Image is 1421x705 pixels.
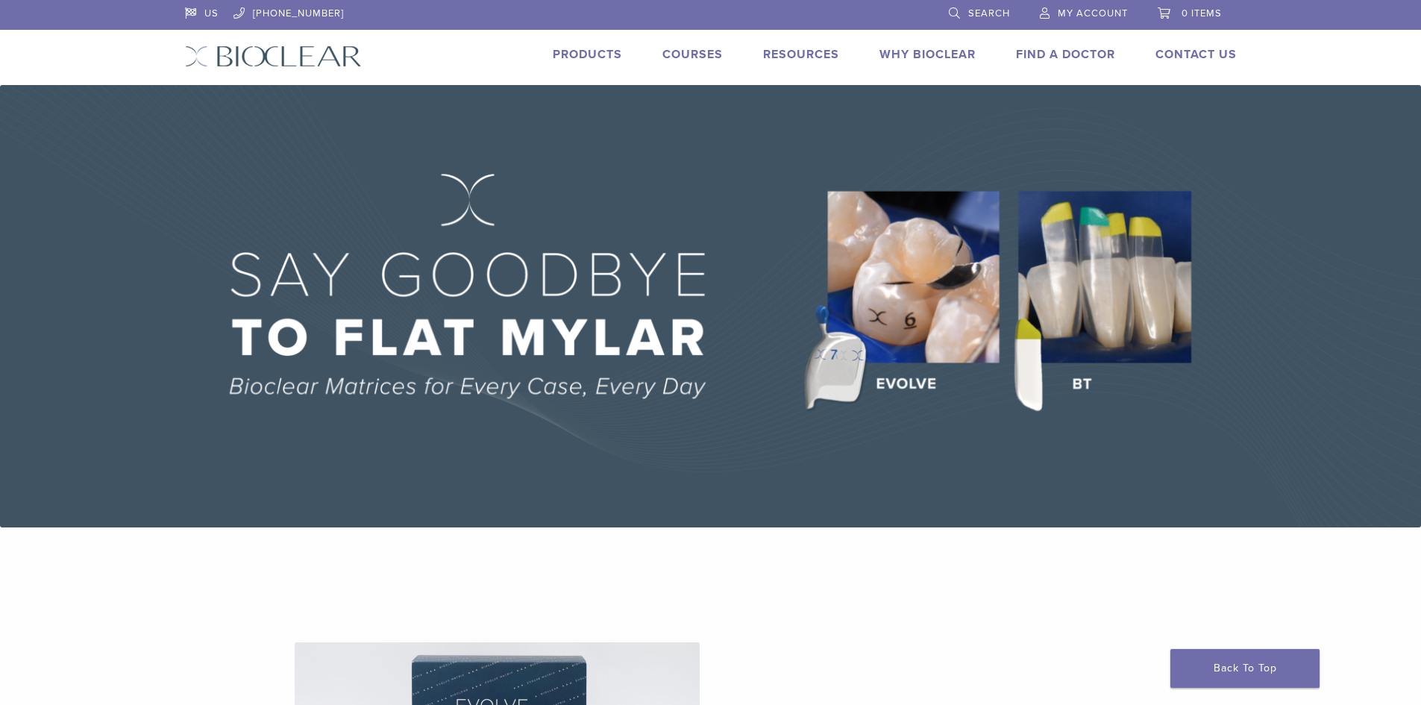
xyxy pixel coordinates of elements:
[879,47,976,62] a: Why Bioclear
[1155,47,1237,62] a: Contact Us
[185,46,362,67] img: Bioclear
[1058,7,1128,19] span: My Account
[553,47,622,62] a: Products
[1016,47,1115,62] a: Find A Doctor
[1182,7,1222,19] span: 0 items
[968,7,1010,19] span: Search
[1170,649,1320,688] a: Back To Top
[763,47,839,62] a: Resources
[662,47,723,62] a: Courses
